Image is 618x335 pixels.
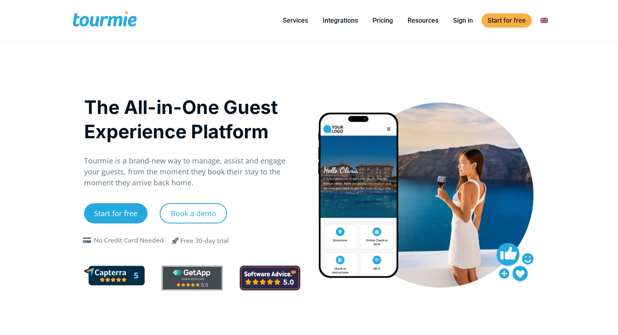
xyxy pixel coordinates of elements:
[84,95,301,144] h1: The All-in-One Guest Experience Platform
[366,15,399,26] a: Pricing
[481,13,532,28] a: Start for free
[317,15,364,26] a: Integrations
[160,203,227,223] a: Book a demo
[94,236,164,245] div: No Credit Card Needed
[401,15,445,26] a: Resources
[84,155,301,188] p: Tourmie is a brand-new way to manage, assist and engage your guests, from the moment they book th...
[180,236,229,246] div: Free 30-day trial
[84,203,147,223] a: Start for free
[447,15,479,26] a: Sign in
[166,236,185,245] span: 
[277,15,314,26] a: Services
[81,237,94,244] span: 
